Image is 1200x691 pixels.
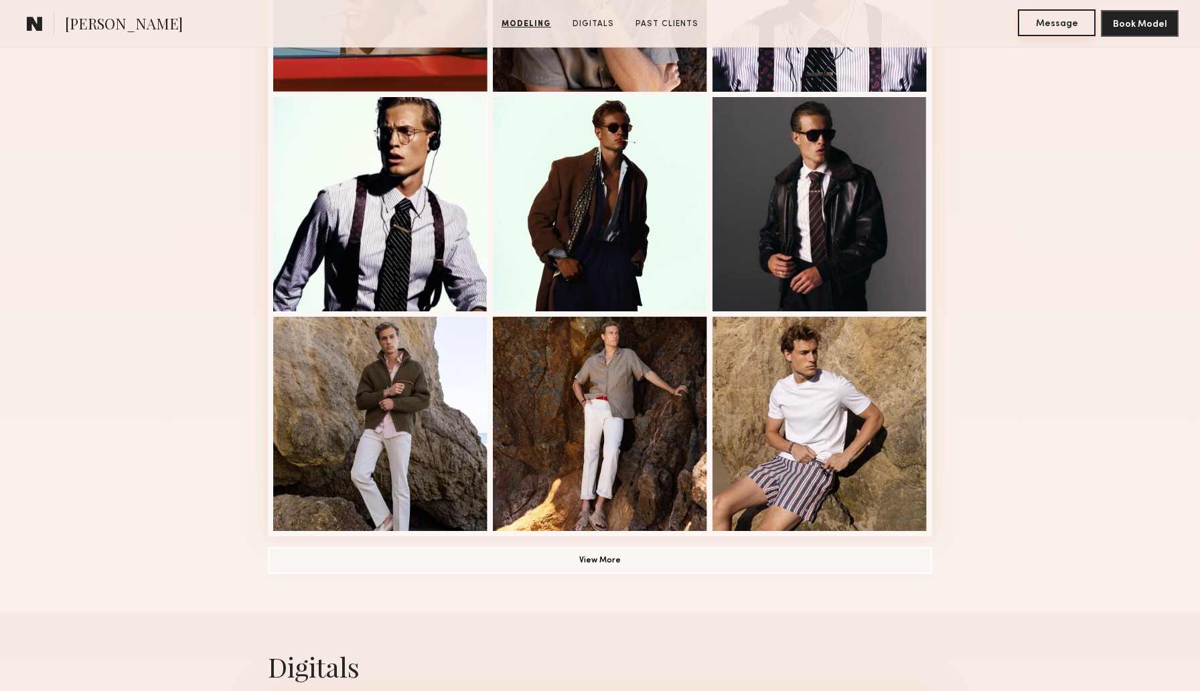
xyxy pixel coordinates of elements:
[268,547,932,574] button: View More
[1101,17,1179,29] a: Book Model
[1101,10,1179,37] button: Book Model
[567,18,619,30] a: Digitals
[630,18,704,30] a: Past Clients
[268,649,932,684] div: Digitals
[65,13,183,37] span: [PERSON_NAME]
[496,18,556,30] a: Modeling
[1018,9,1096,36] button: Message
